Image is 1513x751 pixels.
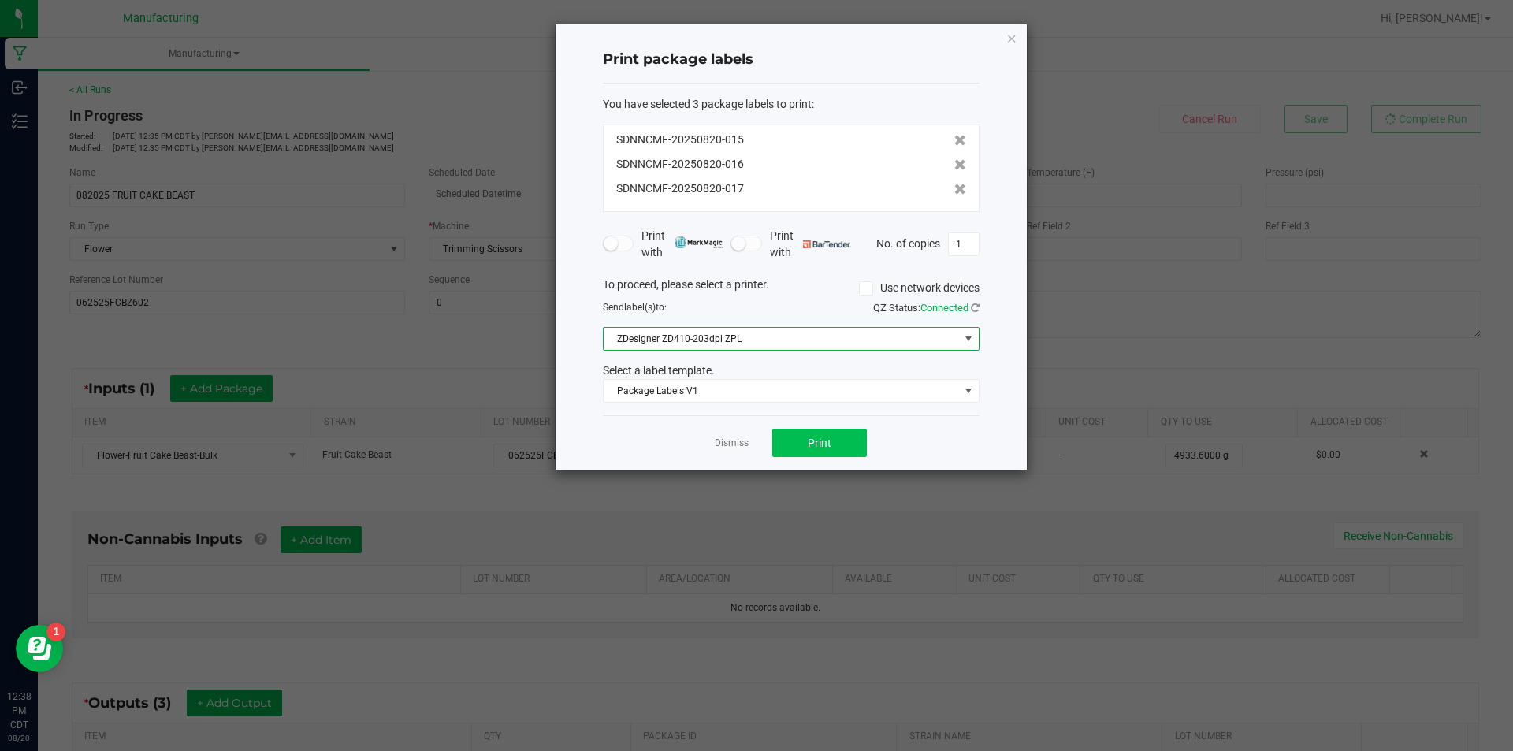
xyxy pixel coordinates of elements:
[591,362,991,379] div: Select a label template.
[808,437,831,449] span: Print
[603,96,980,113] div: :
[624,302,656,313] span: label(s)
[675,236,723,248] img: mark_magic_cybra.png
[616,180,744,197] span: SDNNCMF-20250820-017
[772,429,867,457] button: Print
[873,302,980,314] span: QZ Status:
[604,328,959,350] span: ZDesigner ZD410-203dpi ZPL
[859,280,980,296] label: Use network devices
[603,302,667,313] span: Send to:
[641,228,723,261] span: Print with
[715,437,749,450] a: Dismiss
[604,380,959,402] span: Package Labels V1
[876,236,940,249] span: No. of copies
[920,302,968,314] span: Connected
[770,228,851,261] span: Print with
[591,277,991,300] div: To proceed, please select a printer.
[16,625,63,672] iframe: Resource center
[616,132,744,148] span: SDNNCMF-20250820-015
[46,623,65,641] iframe: Resource center unread badge
[603,50,980,70] h4: Print package labels
[803,240,851,248] img: bartender.png
[603,98,812,110] span: You have selected 3 package labels to print
[616,156,744,173] span: SDNNCMF-20250820-016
